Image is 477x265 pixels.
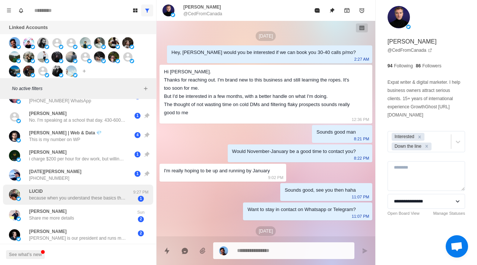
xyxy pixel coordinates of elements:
img: picture [80,37,91,48]
img: picture [122,37,133,48]
button: Mark as read [310,3,325,18]
button: Add reminder [354,3,369,18]
img: picture [66,66,77,77]
p: [DATE][PERSON_NAME] [29,168,81,175]
p: [PHONE_NUMBER] [29,175,69,182]
a: Open Board View [388,210,420,217]
img: picture [45,45,49,49]
img: picture [108,37,119,48]
img: picture [16,237,21,241]
button: Menu [3,4,15,16]
img: picture [45,73,49,77]
p: Linked Accounts [9,24,48,31]
img: picture [16,45,21,49]
img: picture [219,246,228,255]
a: Manage Statuses [433,210,465,217]
p: LUCID [29,188,43,195]
img: picture [16,99,21,104]
button: Add media [195,243,210,258]
p: This is my number on WP [29,136,80,143]
img: picture [16,177,21,181]
img: picture [116,59,120,63]
span: 4 [135,132,140,138]
p: 8:21 PM [354,135,369,143]
p: [PERSON_NAME] is our president and runs marketing [29,235,126,242]
img: picture [31,59,35,63]
p: [DATE] [256,31,276,41]
button: See what's new [6,250,45,259]
button: Unpin [325,3,339,18]
span: 2 [138,216,144,222]
div: Remove Interested [416,133,424,141]
p: [PERSON_NAME] | Web & Data 💎 [29,130,102,136]
p: 2:27 AM [354,55,369,63]
div: Hey, [PERSON_NAME] would you be interested if we can book you 30-40 calls p/mo? [171,48,356,57]
img: picture [9,189,20,200]
img: picture [16,197,21,201]
div: Down the line [392,143,423,150]
img: picture [94,51,105,63]
img: picture [162,4,174,16]
img: picture [23,66,34,77]
p: [PERSON_NAME] [29,228,67,235]
img: picture [16,138,21,143]
img: picture [37,51,48,63]
img: picture [108,51,119,63]
p: Sun [132,209,150,215]
img: picture [73,59,78,63]
div: Sounds good, see you then haha [285,186,356,194]
a: @CedFromCanada [388,47,432,54]
p: [PERSON_NAME] [29,208,67,215]
img: picture [87,59,92,63]
div: I'm really hoping to be up and running by January [164,167,270,175]
img: picture [51,51,63,63]
p: No active filters [12,85,141,92]
img: picture [59,45,63,49]
p: 9:02 PM [268,173,283,182]
img: picture [101,59,106,63]
div: Open chat [446,235,468,258]
button: Quick replies [159,243,174,258]
button: Reply with AI [177,243,192,258]
img: picture [16,73,21,77]
img: picture [51,66,63,77]
img: picture [9,66,20,77]
img: picture [37,37,48,48]
img: picture [59,73,63,77]
img: picture [31,73,35,77]
p: 11:07 PM [352,212,369,220]
span: 1 [135,151,140,157]
img: picture [9,169,20,181]
img: picture [16,119,21,123]
p: No. I'm speaking at a school that day. 430-600 pm [29,117,126,124]
span: 1 [135,171,140,177]
p: [PERSON_NAME] [183,4,221,10]
p: 9:27 PM [132,189,150,195]
img: picture [31,45,35,49]
img: picture [73,73,78,77]
p: [PHONE_NUMBER] WhatsApp [29,98,91,104]
p: because when you understand these basics then i know what you’re doing to help me with cold outreach [29,195,126,201]
span: 1 [135,113,140,119]
img: picture [130,45,134,49]
p: Followers [422,63,441,69]
p: Share me more details [29,215,74,221]
button: Notifications [15,4,27,16]
p: Following [394,63,413,69]
img: picture [9,37,20,48]
img: picture [45,59,49,63]
div: Hi [PERSON_NAME]. Thanks for reaching out. I'm brand new to this business and still learning the ... [164,68,356,117]
img: picture [130,59,134,63]
p: [PERSON_NAME] [388,37,437,46]
img: picture [66,51,77,63]
img: picture [388,6,410,28]
button: Add account [80,67,89,76]
button: Archive [339,3,354,18]
img: picture [9,131,20,142]
p: 86 [416,63,421,69]
p: 12:36 PM [352,115,369,124]
img: picture [16,157,21,162]
span: 1 [138,196,144,202]
img: picture [73,45,78,49]
div: Would November-January be a good time to contact you? [232,147,356,156]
